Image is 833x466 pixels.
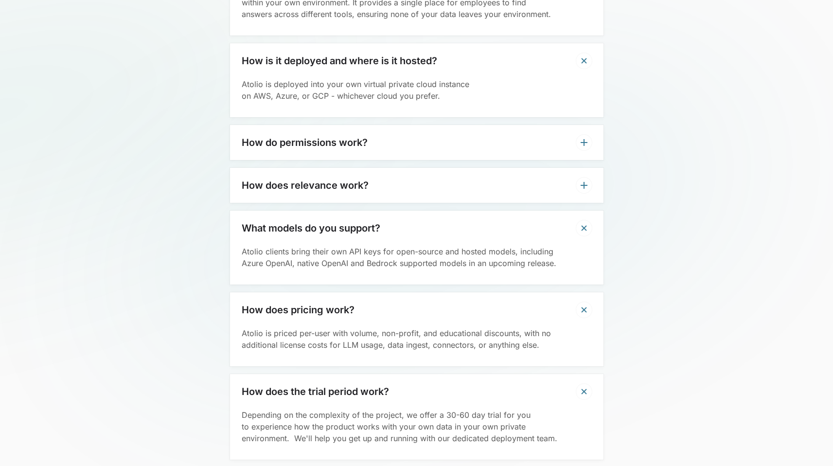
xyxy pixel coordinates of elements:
[242,304,354,316] h3: How does pricing work?
[242,409,592,444] p: Depending on the complexity of the project, we offer a 30-60 day trial for you to experience how ...
[242,179,369,191] h3: How does relevance work?
[242,386,389,397] h3: How does the trial period work?
[242,246,592,269] p: Atolio clients bring their own API keys for open-source and hosted models, including Azure OpenAI...
[242,222,380,234] h3: What models do you support?
[242,137,368,148] h3: How do permissions work?
[242,327,592,351] p: Atolio is priced per-user with volume, non-profit, and educational discounts, with no additional ...
[242,55,437,67] h3: How is it deployed and where is it hosted?
[242,78,592,102] p: Atolio is deployed into your own virtual private cloud instance on AWS, Azure, or GCP - whichever...
[784,419,833,466] iframe: Chat Widget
